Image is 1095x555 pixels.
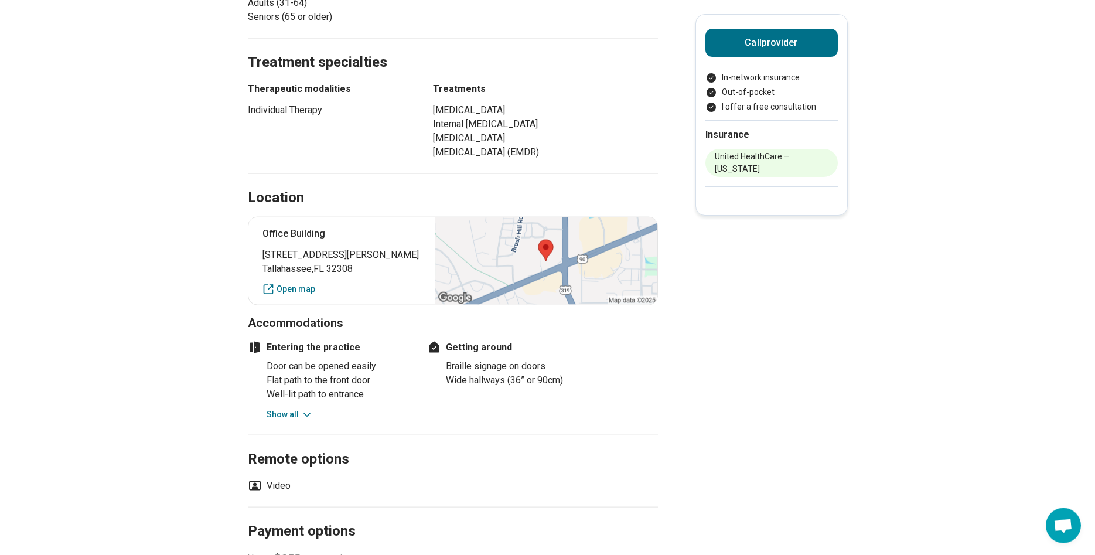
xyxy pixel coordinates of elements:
h3: Treatments [433,82,658,96]
h3: Accommodations [248,315,658,331]
button: Callprovider [705,29,838,57]
h2: Remote options [248,421,658,469]
h4: Getting around [427,341,591,355]
h2: Location [248,188,304,208]
div: Open chat [1046,508,1081,543]
h2: Insurance [705,128,838,142]
span: Tallahassee , FL 32308 [262,262,421,276]
li: Flat path to the front door [267,373,412,387]
span: [STREET_ADDRESS][PERSON_NAME] [262,248,421,262]
li: Door can be opened easily [267,359,412,373]
li: [MEDICAL_DATA] [433,103,658,117]
li: Braille signage on doors [446,359,591,373]
li: Seniors (65 or older) [248,10,448,24]
li: Video [248,479,291,493]
li: Well-lit path to entrance [267,387,412,401]
li: Out-of-pocket [705,86,838,98]
h4: Entering the practice [248,341,412,355]
li: [MEDICAL_DATA] [433,131,658,145]
li: Internal [MEDICAL_DATA] [433,117,658,131]
li: In-network insurance [705,71,838,84]
ul: Payment options [705,71,838,113]
li: [MEDICAL_DATA] (EMDR) [433,145,658,159]
button: Show all [267,408,313,421]
p: Office Building [262,227,421,241]
h2: Treatment specialties [248,25,658,73]
li: Individual Therapy [248,103,412,117]
li: I offer a free consultation [705,101,838,113]
h3: Therapeutic modalities [248,82,412,96]
li: Wide hallways (36” or 90cm) [446,373,591,387]
h2: Payment options [248,493,658,542]
a: Open map [262,283,421,295]
li: United HealthCare – [US_STATE] [705,149,838,177]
